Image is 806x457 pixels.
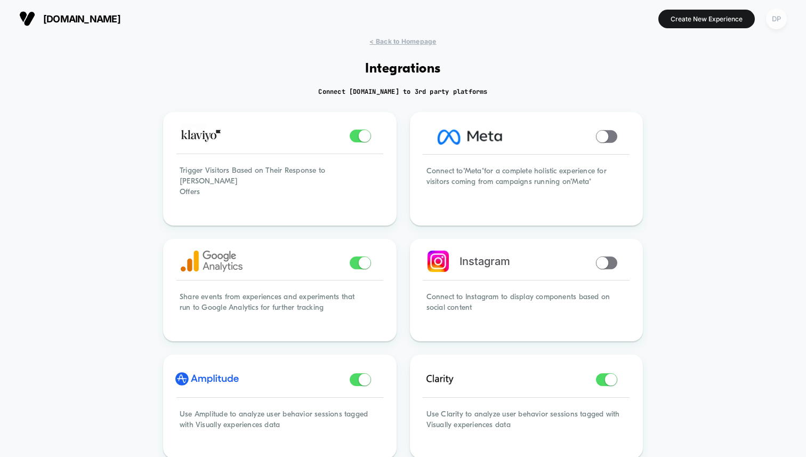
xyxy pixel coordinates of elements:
[412,277,642,340] div: Connect to Instagram to display components based on social content
[422,370,458,388] img: clarity
[365,61,441,77] h1: Integrations
[417,116,523,157] img: Facebook
[460,255,510,268] span: Instagram
[165,395,395,457] div: Use Amplitude to analyze user behavior sessions tagged with Visually experiences data
[412,151,642,223] div: Connect to "Meta" for a complete holistic experience for visitors coming from campaigns running o...
[175,370,239,388] img: amplitude
[165,277,395,340] div: Share events from experiences and experiments that run to Google Analytics for further tracking
[16,10,124,27] button: [DOMAIN_NAME]
[19,11,35,27] img: Visually logo
[43,13,120,25] span: [DOMAIN_NAME]
[181,124,222,146] img: Klaviyo
[181,251,243,272] img: google analytics
[428,251,449,272] img: instagram
[369,37,436,45] span: < Back to Homepage
[318,87,487,96] h2: Connect [DOMAIN_NAME] to 3rd party platforms
[658,10,755,28] button: Create New Experience
[165,151,395,223] div: Trigger Visitors Based on Their Response to [PERSON_NAME] Offers
[766,9,787,29] div: DP
[412,395,642,457] div: Use Clarity to analyze user behavior sessions tagged with Visually experiences data
[763,8,790,30] button: DP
